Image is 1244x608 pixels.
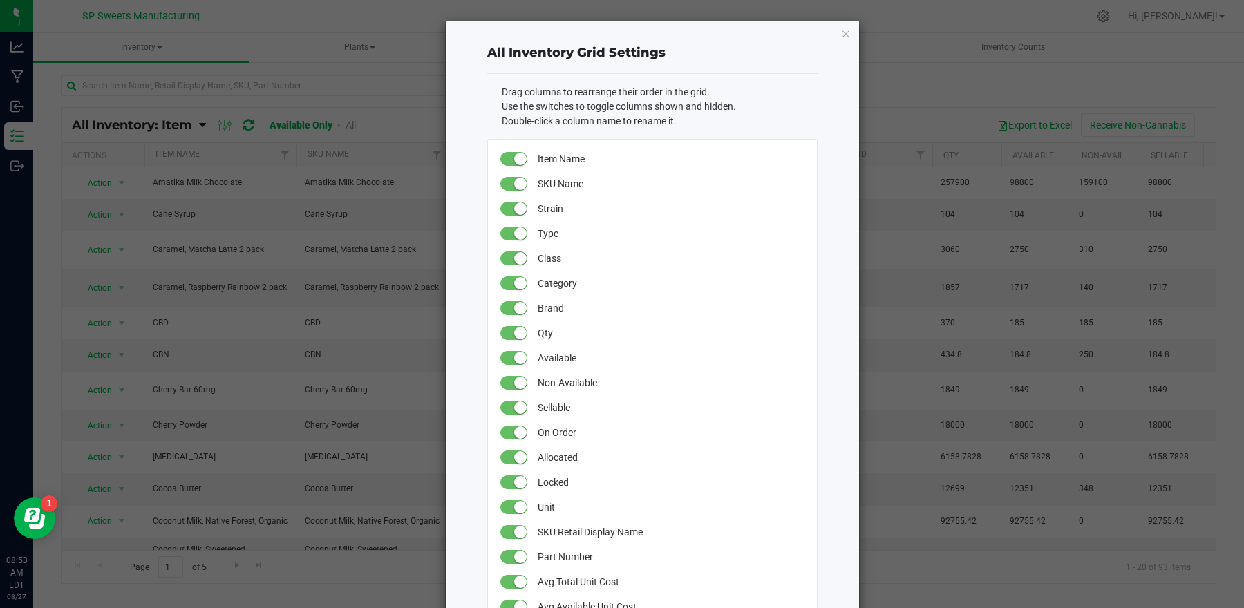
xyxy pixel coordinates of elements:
[538,395,802,420] span: Sellable
[538,370,802,395] span: Non-Available
[41,495,57,512] iframe: Resource center unread badge
[502,99,818,114] li: Use the switches to toggle columns shown and hidden.
[487,44,818,62] div: All Inventory Grid Settings
[538,321,802,345] span: Qty
[502,85,818,99] li: Drag columns to rearrange their order in the grid.
[538,196,802,221] span: Strain
[538,345,802,370] span: Available
[538,420,802,445] span: On Order
[14,497,55,539] iframe: Resource center
[538,146,802,171] span: Item Name
[538,221,802,246] span: Type
[538,470,802,495] span: Locked
[538,569,802,594] span: Avg Total Unit Cost
[538,544,802,569] span: Part Number
[538,296,802,321] span: Brand
[538,520,802,544] span: SKU Retail Display Name
[538,445,802,470] span: Allocated
[538,271,802,296] span: Category
[538,495,802,520] span: Unit
[538,171,802,196] span: SKU Name
[538,246,802,271] span: Class
[502,114,818,129] li: Double-click a column name to rename it.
